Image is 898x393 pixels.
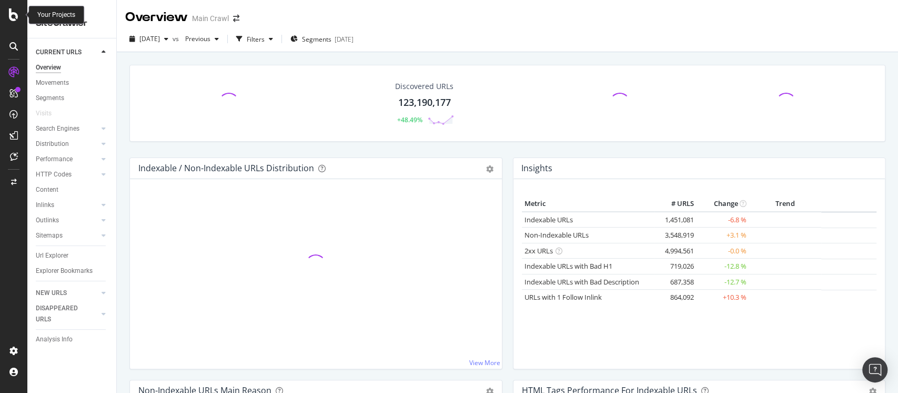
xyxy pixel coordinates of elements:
[36,288,98,299] a: NEW URLS
[335,35,354,44] div: [DATE]
[36,169,98,180] a: HTTP Codes
[524,215,573,224] a: Indexable URLs
[139,34,160,43] span: 2025 Aug. 28th
[286,31,358,47] button: Segments[DATE]
[36,47,82,58] div: CURRENT URLS
[36,215,59,226] div: Outlinks
[232,31,277,47] button: Filters
[36,215,98,226] a: Outlinks
[697,259,749,274] td: -12.8 %
[486,165,493,173] div: gear
[697,196,749,212] th: Change
[125,8,188,26] div: Overview
[36,77,69,89] div: Movements
[36,200,98,211] a: Inlinks
[524,277,639,287] a: Indexable URLs with Bad Description
[524,246,553,256] a: 2xx URLs
[36,200,54,211] div: Inlinks
[36,250,109,261] a: Url Explorer
[654,274,697,290] td: 687,358
[654,196,697,212] th: # URLS
[697,243,749,259] td: -0.0 %
[36,288,67,299] div: NEW URLS
[36,334,109,345] a: Analysis Info
[36,139,98,150] a: Distribution
[697,290,749,305] td: +10.3 %
[36,334,73,345] div: Analysis Info
[125,31,173,47] button: [DATE]
[36,154,98,165] a: Performance
[192,13,229,24] div: Main Crawl
[36,108,52,119] div: Visits
[37,11,75,19] div: Your Projects
[36,303,89,325] div: DISAPPEARED URLS
[654,290,697,305] td: 864,092
[36,184,58,195] div: Content
[36,47,98,58] a: CURRENT URLS
[524,230,589,240] a: Non-Indexable URLs
[697,228,749,243] td: +3.1 %
[36,62,61,73] div: Overview
[36,230,98,241] a: Sitemaps
[36,139,69,150] div: Distribution
[522,196,654,212] th: Metric
[181,31,223,47] button: Previous
[138,163,314,173] div: Indexable / Non-Indexable URLs Distribution
[302,35,331,44] span: Segments
[524,292,602,302] a: URLs with 1 Follow Inlink
[173,34,181,43] span: vs
[181,34,210,43] span: Previous
[36,154,73,165] div: Performance
[697,212,749,228] td: -6.8 %
[36,62,109,73] a: Overview
[697,274,749,290] td: -12.7 %
[862,357,887,382] div: Open Intercom Messenger
[654,243,697,259] td: 4,994,561
[398,96,451,110] div: 123,190,177
[36,184,109,195] a: Content
[36,266,93,277] div: Explorer Bookmarks
[397,115,422,124] div: +48.49%
[36,266,109,277] a: Explorer Bookmarks
[36,123,98,134] a: Search Engines
[524,261,612,271] a: Indexable URLs with Bad H1
[36,230,63,241] div: Sitemaps
[654,212,697,228] td: 1,451,081
[36,123,79,134] div: Search Engines
[247,35,265,44] div: Filters
[521,161,552,175] h4: Insights
[36,250,68,261] div: Url Explorer
[233,15,239,22] div: arrow-right-arrow-left
[36,108,62,119] a: Visits
[36,93,109,104] a: Segments
[36,169,72,180] div: HTTP Codes
[749,196,821,212] th: Trend
[654,259,697,274] td: 719,026
[469,358,500,367] a: View More
[36,303,98,325] a: DISAPPEARED URLS
[36,77,109,89] a: Movements
[654,228,697,243] td: 3,548,919
[36,93,64,104] div: Segments
[395,81,453,92] div: Discovered URLs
